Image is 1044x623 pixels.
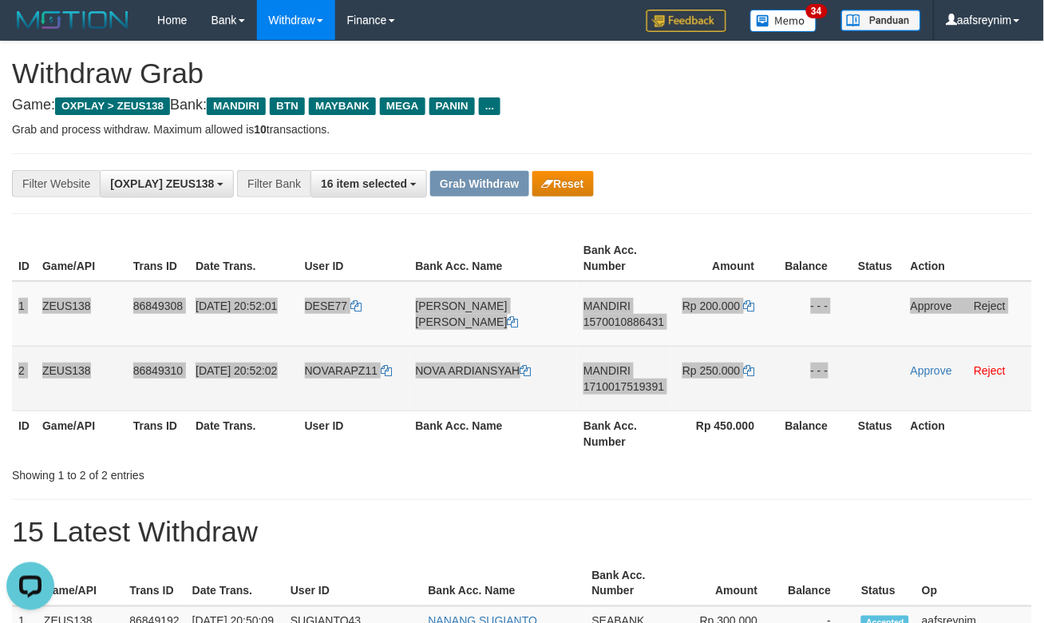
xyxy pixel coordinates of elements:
[779,411,852,456] th: Balance
[310,170,427,197] button: 16 item selected
[416,364,532,377] a: NOVA ARDIANSYAH
[100,170,234,197] button: [OXPLAY] ZEUS138
[647,10,726,32] img: Feedback.jpg
[841,10,921,31] img: panduan.png
[189,236,299,281] th: Date Trans.
[186,561,284,606] th: Date Trans.
[36,346,127,411] td: ZEUS138
[479,97,500,115] span: ...
[915,561,1032,606] th: Op
[744,364,755,377] a: Copy 250000 to clipboard
[309,97,376,115] span: MAYBANK
[911,300,952,312] a: Approve
[409,236,578,281] th: Bank Acc. Name
[127,236,189,281] th: Trans ID
[305,300,348,312] span: DESE77
[196,300,277,312] span: [DATE] 20:52:01
[12,8,133,32] img: MOTION_logo.png
[779,281,852,347] td: - - -
[380,97,425,115] span: MEGA
[750,10,817,32] img: Button%20Memo.svg
[671,236,779,281] th: Amount
[577,411,670,456] th: Bank Acc. Number
[855,561,915,606] th: Status
[196,364,277,377] span: [DATE] 20:52:02
[12,121,1032,137] p: Grab and process withdraw. Maximum allowed is transactions.
[974,300,1006,312] a: Reject
[532,171,594,196] button: Reset
[806,4,828,18] span: 34
[127,411,189,456] th: Trans ID
[911,364,952,377] a: Approve
[12,281,36,347] td: 1
[671,411,779,456] th: Rp 450.000
[779,346,852,411] td: - - -
[133,364,183,377] span: 86849310
[779,236,852,281] th: Balance
[133,300,183,312] span: 86849308
[12,346,36,411] td: 2
[583,364,631,377] span: MANDIRI
[12,236,36,281] th: ID
[207,97,266,115] span: MANDIRI
[305,364,378,377] span: NOVARAPZ11
[284,561,422,606] th: User ID
[321,177,407,190] span: 16 item selected
[36,411,127,456] th: Game/API
[6,6,54,54] button: Open LiveChat chat widget
[110,177,214,190] span: [OXPLAY] ZEUS138
[36,281,127,347] td: ZEUS138
[430,171,528,196] button: Grab Withdraw
[12,461,423,483] div: Showing 1 to 2 of 2 entries
[422,561,586,606] th: Bank Acc. Name
[679,561,782,606] th: Amount
[55,97,170,115] span: OXPLAY > ZEUS138
[904,411,1032,456] th: Action
[12,516,1032,548] h1: 15 Latest Withdraw
[429,97,475,115] span: PANIN
[782,561,856,606] th: Balance
[12,58,1032,89] h1: Withdraw Grab
[12,170,100,197] div: Filter Website
[586,561,679,606] th: Bank Acc. Number
[189,411,299,456] th: Date Trans.
[36,236,127,281] th: Game/API
[416,300,519,328] a: [PERSON_NAME] [PERSON_NAME]
[583,380,664,393] span: Copy 1710017519391 to clipboard
[583,300,631,312] span: MANDIRI
[409,411,578,456] th: Bank Acc. Name
[682,364,740,377] span: Rp 250.000
[237,170,310,197] div: Filter Bank
[305,364,392,377] a: NOVARAPZ11
[299,411,409,456] th: User ID
[299,236,409,281] th: User ID
[254,123,267,136] strong: 10
[12,411,36,456] th: ID
[12,97,1032,113] h4: Game: Bank:
[305,300,362,312] a: DESE77
[577,236,670,281] th: Bank Acc. Number
[904,236,1032,281] th: Action
[583,315,664,328] span: Copy 1570010886431 to clipboard
[38,561,124,606] th: Game/API
[123,561,185,606] th: Trans ID
[852,236,905,281] th: Status
[744,300,755,312] a: Copy 200000 to clipboard
[974,364,1006,377] a: Reject
[852,411,905,456] th: Status
[682,300,740,312] span: Rp 200.000
[270,97,305,115] span: BTN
